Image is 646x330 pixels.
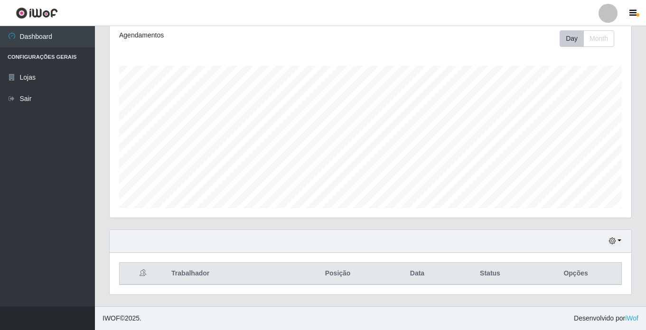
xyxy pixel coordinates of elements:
th: Status [450,263,530,285]
th: Trabalhador [166,263,291,285]
th: Data [384,263,450,285]
div: Agendamentos [119,30,320,40]
span: Desenvolvido por [574,313,638,323]
div: First group [560,30,614,47]
th: Opções [530,263,621,285]
div: Toolbar with button groups [560,30,622,47]
img: CoreUI Logo [16,7,58,19]
button: Day [560,30,584,47]
span: IWOF [103,314,120,322]
th: Posição [291,263,384,285]
button: Month [583,30,614,47]
span: © 2025 . [103,313,141,323]
a: iWof [625,314,638,322]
